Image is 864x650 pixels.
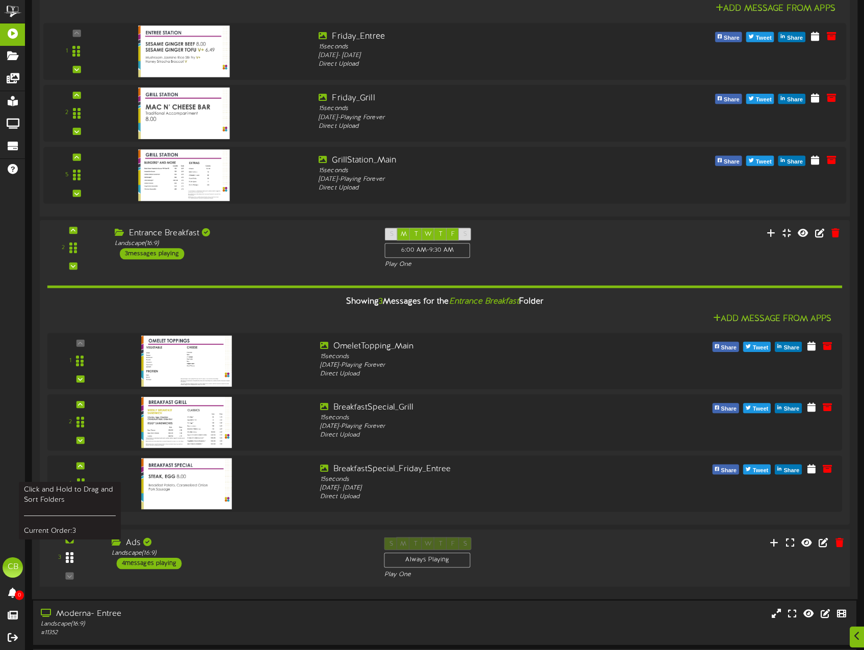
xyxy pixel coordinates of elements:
[320,402,636,414] div: BreakfastSpecial_Grill
[778,32,805,42] button: Share
[713,2,839,15] button: Add Message From Apps
[449,296,519,306] i: Entrance Breakfast
[41,608,369,620] div: Moderna- Entree
[41,620,369,629] div: Landscape ( 16:9 )
[781,465,801,476] span: Share
[138,87,230,139] img: eac4e720-53c9-487e-b0b7-ff225da5dfc7.jpg
[319,92,638,104] div: Friday_Grill
[320,361,636,369] div: [DATE] - Playing Forever
[69,479,72,488] div: 6
[719,465,739,476] span: Share
[715,32,742,42] button: Share
[715,94,742,104] button: Share
[712,403,739,413] button: Share
[385,243,470,258] div: 6:00 AM - 9:30 AM
[384,570,573,579] div: Play One
[414,231,418,238] span: T
[112,549,369,557] div: Landscape ( 16:9 )
[785,156,805,167] span: Share
[319,31,638,42] div: Friday_Entree
[141,397,232,448] img: a08b7343-f23b-4c0b-aa5c-be36a8e5cbfa.jpg
[320,475,636,483] div: 15 seconds
[715,155,742,166] button: Share
[746,94,774,104] button: Tweet
[722,94,742,105] span: Share
[320,431,636,440] div: Direct Upload
[319,42,638,51] div: 15 seconds
[390,231,394,238] span: S
[785,32,805,43] span: Share
[401,231,407,238] span: M
[319,166,638,175] div: 15 seconds
[710,312,835,325] button: Add Message From Apps
[751,342,770,354] span: Tweet
[778,94,805,104] button: Share
[751,465,770,476] span: Tweet
[320,352,636,361] div: 15 seconds
[319,60,638,69] div: Direct Upload
[117,558,182,569] div: 4 messages playing
[743,342,771,352] button: Tweet
[379,296,383,306] span: 3
[751,403,770,415] span: Tweet
[384,552,470,567] div: Always Playing
[319,175,638,184] div: [DATE] - Playing Forever
[754,94,774,105] span: Tweet
[138,149,230,201] img: e73a0a9c-0b4b-427a-9667-07af91f717ab.jpg
[746,32,774,42] button: Tweet
[320,340,636,352] div: OmeletTopping_Main
[319,184,638,193] div: Direct Upload
[141,458,232,509] img: e8dcdd7e-6038-41ab-bd10-19372a445d07.jpg
[425,231,432,238] span: W
[746,155,774,166] button: Tweet
[722,156,742,167] span: Share
[712,342,739,352] button: Share
[319,122,638,130] div: Direct Upload
[463,231,467,238] span: S
[41,629,369,637] div: # 11352
[138,25,230,77] img: 476d501e-d029-470f-af4b-880c5bcc0ff2.jpg
[451,231,455,238] span: F
[320,483,636,492] div: [DATE] - [DATE]
[40,290,850,312] div: Showing Messages for the Folder
[320,370,636,378] div: Direct Upload
[722,32,742,43] span: Share
[120,248,184,259] div: 3 messages playing
[743,403,771,413] button: Tweet
[115,239,370,248] div: Landscape ( 16:9 )
[775,464,802,474] button: Share
[781,342,801,354] span: Share
[320,492,636,501] div: Direct Upload
[754,156,774,167] span: Tweet
[743,464,771,474] button: Tweet
[319,51,638,60] div: [DATE] - [DATE]
[754,32,774,43] span: Tweet
[778,155,805,166] button: Share
[320,422,636,431] div: [DATE] - Playing Forever
[115,228,370,239] div: Entrance Breakfast
[712,464,739,474] button: Share
[775,403,802,413] button: Share
[320,463,636,475] div: BreakfastSpecial_Friday_Entree
[775,342,802,352] button: Share
[3,557,23,578] div: CB
[719,342,739,354] span: Share
[785,94,805,105] span: Share
[141,335,232,386] img: 3203bc61-733b-44fc-a9d1-45d8d02ba493.jpg
[781,403,801,415] span: Share
[319,113,638,122] div: [DATE] - Playing Forever
[439,231,442,238] span: T
[319,104,638,113] div: 15 seconds
[319,154,638,166] div: GrillStation_Main
[320,414,636,422] div: 15 seconds
[112,537,369,549] div: Ads
[15,590,24,600] span: 0
[719,403,739,415] span: Share
[385,260,572,269] div: Play One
